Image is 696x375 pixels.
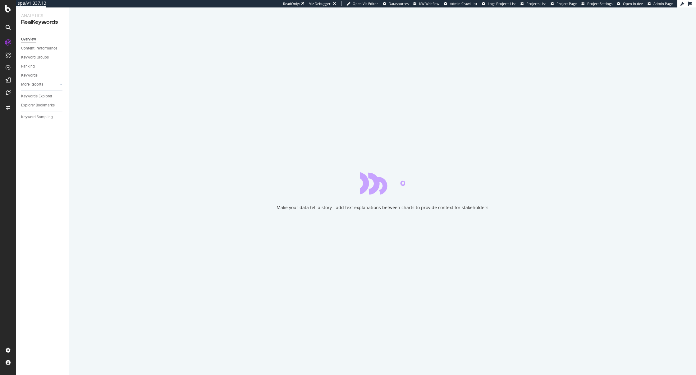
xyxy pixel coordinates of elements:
[21,102,55,109] div: Explorer Bookmarks
[21,72,38,79] div: Keywords
[21,63,64,70] a: Ranking
[653,1,673,6] span: Admin Page
[283,1,300,6] div: ReadOnly:
[450,1,477,6] span: Admin Crawl List
[648,1,673,6] a: Admin Page
[413,1,439,6] a: KW Webflow
[419,1,439,6] span: KW Webflow
[353,1,378,6] span: Open Viz Editor
[526,1,546,6] span: Projects List
[21,114,53,120] div: Keyword Sampling
[21,93,64,100] a: Keywords Explorer
[21,12,64,19] div: Analytics
[309,1,332,6] div: Viz Debugger:
[556,1,577,6] span: Project Page
[21,36,64,43] a: Overview
[21,81,58,88] a: More Reports
[21,45,64,52] a: Content Performance
[444,1,477,6] a: Admin Crawl List
[617,1,643,6] a: Open in dev
[623,1,643,6] span: Open in dev
[21,114,64,120] a: Keyword Sampling
[21,81,43,88] div: More Reports
[21,19,64,26] div: RealKeywords
[277,204,488,211] div: Make your data tell a story - add text explanations between charts to provide context for stakeho...
[21,102,64,109] a: Explorer Bookmarks
[488,1,516,6] span: Logs Projects List
[383,1,409,6] a: Datasources
[21,63,35,70] div: Ranking
[587,1,612,6] span: Project Settings
[21,45,57,52] div: Content Performance
[21,93,52,100] div: Keywords Explorer
[581,1,612,6] a: Project Settings
[360,172,405,195] div: animation
[389,1,409,6] span: Datasources
[21,72,64,79] a: Keywords
[346,1,378,6] a: Open Viz Editor
[520,1,546,6] a: Projects List
[482,1,516,6] a: Logs Projects List
[21,54,49,61] div: Keyword Groups
[21,36,36,43] div: Overview
[551,1,577,6] a: Project Page
[21,54,64,61] a: Keyword Groups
